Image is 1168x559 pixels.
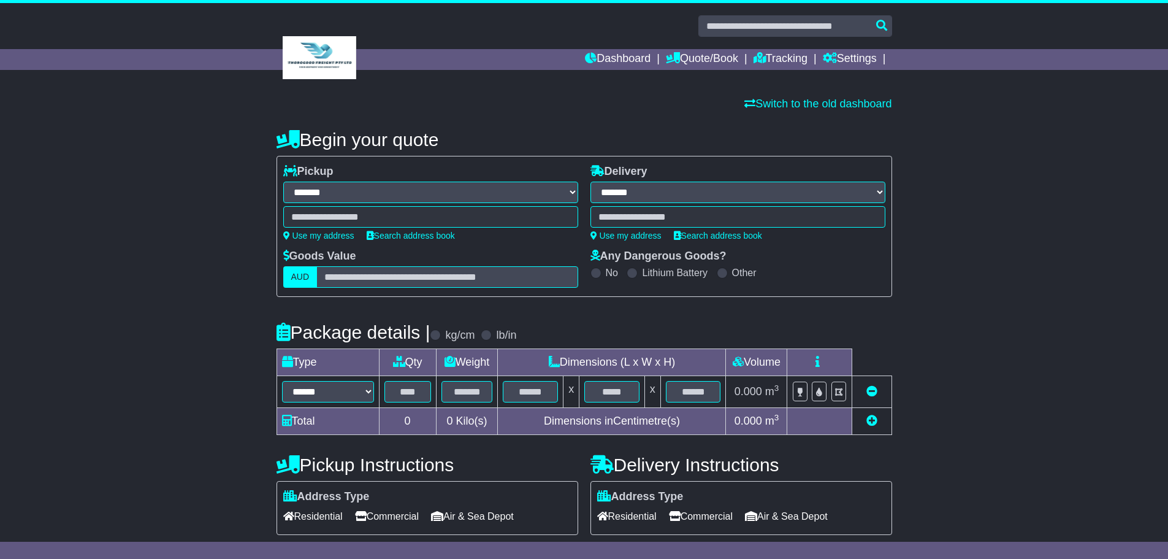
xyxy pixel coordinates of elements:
[735,385,762,398] span: 0.000
[590,231,662,241] a: Use my address
[379,349,436,376] td: Qty
[606,267,618,279] label: No
[498,408,726,435] td: Dimensions in Centimetre(s)
[446,415,452,427] span: 0
[644,376,660,408] td: x
[666,49,738,70] a: Quote/Book
[436,408,498,435] td: Kilo(s)
[367,231,455,241] a: Search address book
[496,329,516,342] label: lb/in
[283,231,354,241] a: Use my address
[277,455,578,475] h4: Pickup Instructions
[590,250,727,263] label: Any Dangerous Goods?
[283,507,343,526] span: Residential
[277,322,430,342] h4: Package details |
[823,49,877,70] a: Settings
[642,267,708,279] label: Lithium Battery
[431,507,514,526] span: Air & Sea Depot
[754,49,807,70] a: Tracking
[445,329,475,342] label: kg/cm
[597,490,684,504] label: Address Type
[436,349,498,376] td: Weight
[498,349,726,376] td: Dimensions (L x W x H)
[283,165,334,179] label: Pickup
[277,129,892,150] h4: Begin your quote
[774,413,779,422] sup: 3
[774,384,779,393] sup: 3
[674,231,762,241] a: Search address book
[590,455,892,475] h4: Delivery Instructions
[735,415,762,427] span: 0.000
[563,376,579,408] td: x
[765,385,779,398] span: m
[866,415,877,427] a: Add new item
[669,507,733,526] span: Commercial
[283,250,356,263] label: Goods Value
[277,408,379,435] td: Total
[744,98,891,110] a: Switch to the old dashboard
[745,507,828,526] span: Air & Sea Depot
[765,415,779,427] span: m
[732,267,757,279] label: Other
[277,349,379,376] td: Type
[355,507,419,526] span: Commercial
[726,349,787,376] td: Volume
[379,408,436,435] td: 0
[283,490,370,504] label: Address Type
[585,49,651,70] a: Dashboard
[283,266,318,288] label: AUD
[866,385,877,398] a: Remove this item
[590,165,647,179] label: Delivery
[597,507,657,526] span: Residential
